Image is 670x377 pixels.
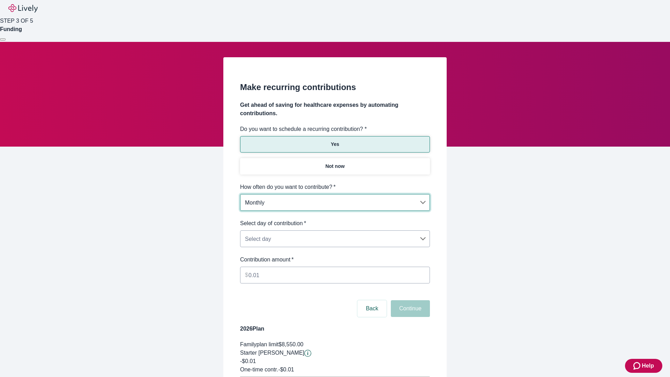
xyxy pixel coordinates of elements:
[331,141,339,148] p: Yes
[240,136,430,153] button: Yes
[240,358,256,364] span: -$0.01
[325,163,344,170] p: Not now
[240,81,430,94] h2: Make recurring contributions
[240,367,278,372] span: One-time contr.
[248,268,430,282] input: $0.00
[240,195,430,209] div: Monthly
[240,325,430,333] h4: 2026 Plan
[240,158,430,175] button: Not now
[304,350,311,357] svg: Starter penny details
[304,350,311,357] button: Lively will contribute $0.01 to establish your account
[642,362,654,370] span: Help
[240,341,278,347] span: Family plan limit
[240,101,430,118] h4: Get ahead of saving for healthcare expenses by automating contributions.
[240,125,367,133] label: Do you want to schedule a recurring contribution? *
[240,256,294,264] label: Contribution amount
[240,350,304,356] span: Starter [PERSON_NAME]
[357,300,387,317] button: Back
[240,219,306,228] label: Select day of contribution
[245,271,248,279] p: $
[633,362,642,370] svg: Zendesk support icon
[278,367,294,372] span: - $0.01
[625,359,662,373] button: Zendesk support iconHelp
[240,183,336,191] label: How often do you want to contribute?
[8,4,38,13] img: Lively
[278,341,303,347] span: $8,550.00
[240,232,430,246] div: Select day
